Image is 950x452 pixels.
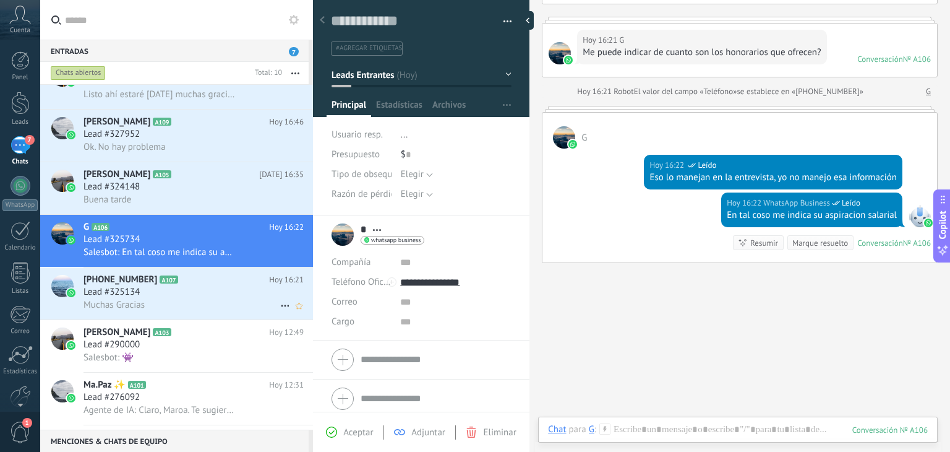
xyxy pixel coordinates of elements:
span: Cuenta [10,27,30,35]
span: Eliminar [483,427,516,438]
a: avataricon[PERSON_NAME]A103Hoy 12:49Lead #290000Salesbot: 👾 [40,320,313,372]
span: Lead #324148 [83,181,140,193]
span: Hoy 16:21 [269,274,304,286]
span: Lead #325734 [83,233,140,246]
span: Usuario resp. [332,129,383,141]
span: Principal [332,99,366,117]
span: G [83,221,89,233]
span: Agente de IA: Claro, Maroa. Te sugiero que agendemos la reunión para el próximo [DATE] a las 10:0... [83,404,236,416]
div: Panel [2,74,38,82]
span: Lead #276092 [83,391,140,404]
span: Salesbot: En tal coso me indica su aspiracion salarial [83,246,236,258]
div: № A106 [903,238,931,248]
span: se establece en «[PHONE_NUMBER]» [737,85,863,98]
span: Estadísticas [376,99,422,117]
span: para [569,424,586,436]
span: Lead #290000 [83,339,140,351]
span: Salesbot: 👾 [83,352,134,363]
div: Conversación [857,54,903,64]
div: $ [401,145,511,165]
span: WhatsApp Business [763,197,830,209]
div: Hoy 16:22 [649,159,686,172]
div: Hoy 16:21 [583,34,619,46]
div: Listas [2,287,38,295]
span: A105 [153,170,171,178]
span: Hoy 12:49 [269,326,304,339]
img: waba.svg [924,219,933,227]
div: Chats abiertos [51,66,106,80]
img: icon [67,183,75,192]
img: icon [67,394,75,402]
span: Aceptar [343,427,373,438]
button: Correo [332,292,357,312]
span: whatsapp business [371,237,421,243]
div: Total: 10 [250,67,282,79]
span: G [581,132,587,144]
span: El valor del campo «Teléfono» [634,85,737,98]
span: Hoy 16:46 [269,116,304,128]
span: Razón de pérdida [332,189,400,199]
span: A106 [92,223,109,231]
span: Correo [332,296,357,308]
div: 106 [852,425,928,435]
span: Leído [842,197,860,209]
img: icon [67,236,75,245]
span: [PHONE_NUMBER] [83,274,157,286]
span: 7 [289,47,299,56]
button: Más [282,62,309,84]
div: Menciones & Chats de equipo [40,430,309,452]
img: icon [67,289,75,297]
span: Copilot [936,211,949,240]
span: WhatsApp Business [909,205,931,227]
div: Calendario [2,244,38,252]
div: WhatsApp [2,199,38,211]
span: Lead #325134 [83,286,140,298]
div: En tal coso me indica su aspiracion salarial [727,209,897,222]
span: G [619,34,624,46]
div: Chats [2,158,38,166]
span: Teléfono Oficina [332,276,396,288]
div: Razón de pérdida [332,185,392,204]
img: waba.svg [568,140,577,149]
div: Ocultar [521,11,534,30]
span: Archivos [432,99,466,117]
span: 7 [25,135,35,145]
span: ... [401,129,408,141]
span: Elegir [401,168,424,180]
span: Leído [698,159,716,172]
a: avataricon[PHONE_NUMBER]A107Hoy 16:21Lead #325134Muchas Gracias [40,267,313,319]
a: avataricon[PERSON_NAME]A105[DATE] 16:35Lead #324148Buena tarde [40,162,313,214]
div: Usuario resp. [332,125,392,145]
div: № A106 [903,54,931,64]
span: Cargo [332,317,354,326]
div: Presupuesto [332,145,392,165]
span: Ok. No hay problema [83,141,166,153]
span: Elegir [401,188,424,200]
span: Buena tarde [83,194,131,206]
div: Compañía [332,253,391,272]
span: Lead #327952 [83,128,140,141]
a: avatariconMa.Paz ✨A101Hoy 12:31Lead #276092Agente de IA: Claro, Maroa. Te sugiero que agendemos l... [40,373,313,425]
span: A103 [153,328,171,336]
div: Hoy 16:21 [577,85,614,98]
span: [DATE] 16:35 [259,168,304,181]
div: Correo [2,328,38,336]
div: Entradas [40,40,309,62]
span: Robot [614,86,633,97]
button: Teléfono Oficina [332,272,391,292]
button: Elegir [401,165,433,185]
span: A101 [128,381,146,389]
span: [PERSON_NAME] [83,168,150,181]
div: Marque resuelto [792,237,848,249]
a: avataricon[PERSON_NAME]A109Hoy 16:46Lead #327952Ok. No hay problema [40,110,313,162]
span: Listo ahí estaré [DATE] muchas gracias [83,89,236,100]
div: Eso lo manejan en la entrevista, yo no manejo esa información [649,172,897,184]
span: G [553,126,575,149]
span: Ma.Paz ✨ [83,379,126,391]
div: G [589,424,594,435]
span: Hoy 16:22 [269,221,304,233]
span: [PERSON_NAME] [83,116,150,128]
div: Resumir [750,237,778,249]
span: Adjuntar [411,427,445,438]
button: Elegir [401,185,433,204]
